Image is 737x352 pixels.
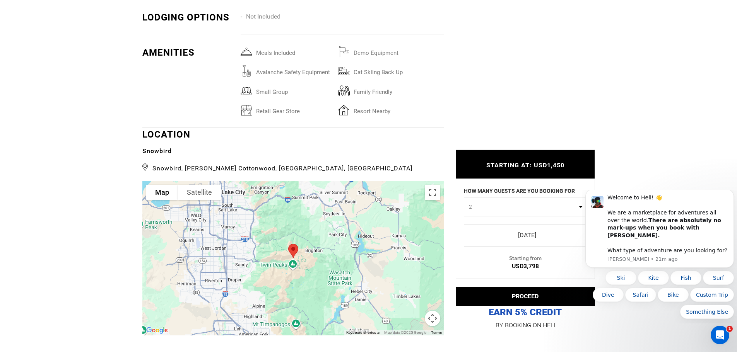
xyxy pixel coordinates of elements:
span: Meals included [252,46,338,56]
button: Quick reply: Fish [88,81,119,95]
img: resortnearby.svg [338,104,350,116]
span: resort nearby [350,104,436,114]
p: Message from Carl, sent 21m ago [25,66,146,73]
button: Show street map [146,185,178,200]
div: Message content [25,4,146,65]
span: Demo Equipment [350,46,436,56]
button: Quick reply: Custom Trip [108,98,152,112]
b: Snowbird [142,147,172,155]
img: familyfriendly.svg [338,85,350,97]
button: Show satellite imagery [178,185,221,200]
button: Keyboard shortcuts [346,330,380,335]
span: cat skiing back up [350,65,436,75]
li: Not Included [241,11,338,22]
button: Quick reply: Ski [23,81,54,95]
span: family friendly [350,85,436,95]
button: Toggle fullscreen view [425,185,440,200]
img: Google [144,325,170,335]
button: Quick reply: Safari [43,98,74,112]
img: retailgearstore.svg [241,104,252,116]
iframe: Intercom notifications message [582,190,737,323]
span: 1 [727,326,733,332]
label: HOW MANY GUESTS ARE YOU BOOKING FOR [464,187,575,197]
button: Quick reply: Bike [75,98,106,112]
div: Amenities [142,46,235,59]
button: Quick reply: Kite [56,81,87,95]
span: Snowbird, [PERSON_NAME] Cottonwood, [GEOGRAPHIC_DATA], [GEOGRAPHIC_DATA] [142,162,444,173]
img: demoequipment.svg [338,46,350,58]
button: 2 [464,197,587,216]
span: avalanche safety equipment [252,65,338,75]
button: Quick reply: Something Else [98,115,152,129]
button: Quick reply: Dive [10,98,41,112]
button: Quick reply: Surf [121,81,152,95]
iframe: Intercom live chat [711,326,729,344]
p: BY BOOKING ON HELI [456,320,595,331]
a: Terms (opens in new tab) [431,330,442,335]
div: USD3,798 [456,262,595,271]
div: LOCATION [142,128,444,173]
span: 2 [469,203,577,211]
div: Quick reply options [3,81,152,129]
b: There are absolutely no mark-ups when you book with [PERSON_NAME]. [25,27,139,49]
button: PROCEED [456,287,595,306]
img: Profile image for Carl [9,6,21,19]
div: Welcome to Heli! 👋 We are a marketplace for adventures all over the world. What type of adventure... [25,4,146,65]
img: mealsincluded.svg [241,46,252,58]
span: Map data ©2025 Google [384,330,426,335]
div: Lodging options [142,11,235,24]
img: avalanchesafetyequipment.svg [241,65,252,77]
span: STARTING AT: USD1,450 [486,162,564,169]
span: small group [252,85,338,95]
span: retail gear store [252,104,338,114]
img: catskiingbackup.svg [338,65,350,77]
button: Map camera controls [425,311,440,326]
img: smallgroup.svg [241,85,252,97]
a: Open this area in Google Maps (opens a new window) [144,325,170,335]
